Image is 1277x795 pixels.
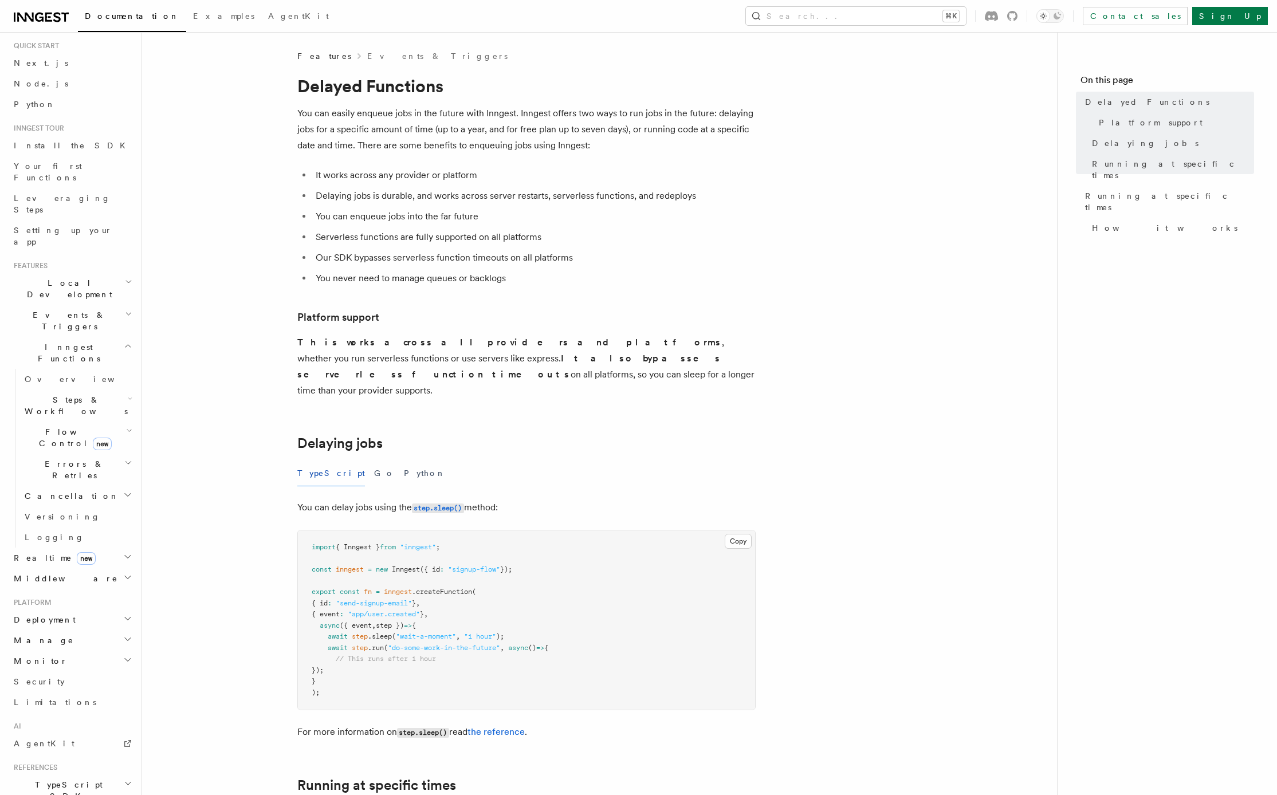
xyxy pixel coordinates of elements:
[9,655,68,667] span: Monitor
[312,588,336,596] span: export
[397,728,449,738] code: step.sleep()
[420,610,424,618] span: }
[725,534,752,549] button: Copy
[1085,190,1254,213] span: Running at specific times
[396,632,456,640] span: "wait-a-moment"
[312,677,316,685] span: }
[364,588,372,596] span: fn
[367,50,508,62] a: Events & Triggers
[20,506,135,527] a: Versioning
[536,644,544,652] span: =>
[9,548,135,568] button: Realtimenew
[464,632,496,640] span: "1 hour"
[1080,186,1254,218] a: Running at specific times
[376,621,404,629] span: step })
[14,162,82,182] span: Your first Functions
[352,644,368,652] span: step
[297,499,756,516] p: You can delay jobs using the method:
[25,512,100,521] span: Versioning
[14,226,112,246] span: Setting up your app
[312,610,340,618] span: { event
[412,588,472,596] span: .createFunction
[1080,73,1254,92] h4: On this page
[368,565,372,573] span: =
[440,565,444,573] span: :
[193,11,254,21] span: Examples
[500,644,504,652] span: ,
[9,337,135,369] button: Inngest Functions
[9,341,124,364] span: Inngest Functions
[336,655,436,663] span: // This runs after 1 hour
[400,543,436,551] span: "inngest"
[456,632,460,640] span: ,
[297,76,756,96] h1: Delayed Functions
[436,543,440,551] span: ;
[14,739,74,748] span: AgentKit
[467,726,525,737] a: the reference
[340,610,344,618] span: :
[25,533,84,542] span: Logging
[312,565,332,573] span: const
[368,644,384,652] span: .run
[9,598,52,607] span: Platform
[1094,112,1254,133] a: Platform support
[496,632,504,640] span: );
[9,156,135,188] a: Your first Functions
[384,588,412,596] span: inngest
[9,609,135,630] button: Deployment
[85,11,179,21] span: Documentation
[9,692,135,713] a: Limitations
[20,426,126,449] span: Flow Control
[352,632,368,640] span: step
[9,273,135,305] button: Local Development
[312,208,756,225] li: You can enqueue jobs into the far future
[14,194,111,214] span: Leveraging Steps
[9,261,48,270] span: Features
[328,644,348,652] span: await
[1099,117,1203,128] span: Platform support
[412,502,464,513] a: step.sleep()
[9,53,135,73] a: Next.js
[20,486,135,506] button: Cancellation
[312,543,336,551] span: import
[9,73,135,94] a: Node.js
[93,438,112,450] span: new
[9,568,135,589] button: Middleware
[9,94,135,115] a: Python
[14,79,68,88] span: Node.js
[20,490,119,502] span: Cancellation
[9,733,135,754] a: AgentKit
[1092,222,1237,234] span: How it works
[376,565,388,573] span: new
[312,666,324,674] span: });
[9,635,74,646] span: Manage
[340,621,372,629] span: ({ event
[416,599,420,607] span: ,
[1092,158,1254,181] span: Running at specific times
[9,309,125,332] span: Events & Triggers
[1087,154,1254,186] a: Running at specific times
[20,369,135,389] a: Overview
[268,11,329,21] span: AgentKit
[9,763,57,772] span: References
[376,588,380,596] span: =
[1083,7,1188,25] a: Contact sales
[392,632,396,640] span: (
[1080,92,1254,112] a: Delayed Functions
[9,671,135,692] a: Security
[9,614,76,625] span: Deployment
[261,3,336,31] a: AgentKit
[9,305,135,337] button: Events & Triggers
[297,435,383,451] a: Delaying jobs
[312,250,756,266] li: Our SDK bypasses serverless function timeouts on all platforms
[1036,9,1064,23] button: Toggle dark mode
[1192,7,1268,25] a: Sign Up
[297,334,756,399] p: , whether you run serverless functions or use servers like express. on all platforms, so you can ...
[297,337,722,348] strong: This works across all providers and platforms
[528,644,536,652] span: ()
[312,188,756,204] li: Delaying jobs is durable, and works across server restarts, serverless functions, and redeploys
[14,100,56,109] span: Python
[9,41,59,50] span: Quick start
[424,610,428,618] span: ,
[14,58,68,68] span: Next.js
